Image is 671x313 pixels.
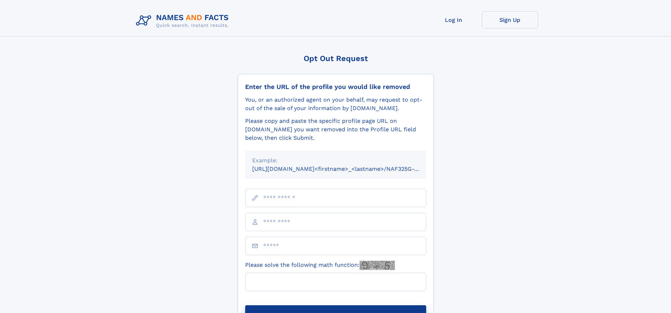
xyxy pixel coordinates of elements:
[245,261,395,270] label: Please solve the following math function:
[245,83,426,91] div: Enter the URL of the profile you would like removed
[252,165,440,172] small: [URL][DOMAIN_NAME]<firstname>_<lastname>/NAF325G-xxxxxxxx
[425,11,482,29] a: Log In
[482,11,538,29] a: Sign Up
[238,54,434,63] div: Opt Out Request
[245,117,426,142] div: Please copy and paste the specific profile page URL on [DOMAIN_NAME] you want removed into the Pr...
[133,11,235,30] img: Logo Names and Facts
[245,96,426,113] div: You, or an authorized agent on your behalf, may request to opt-out of the sale of your informatio...
[252,156,419,165] div: Example:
